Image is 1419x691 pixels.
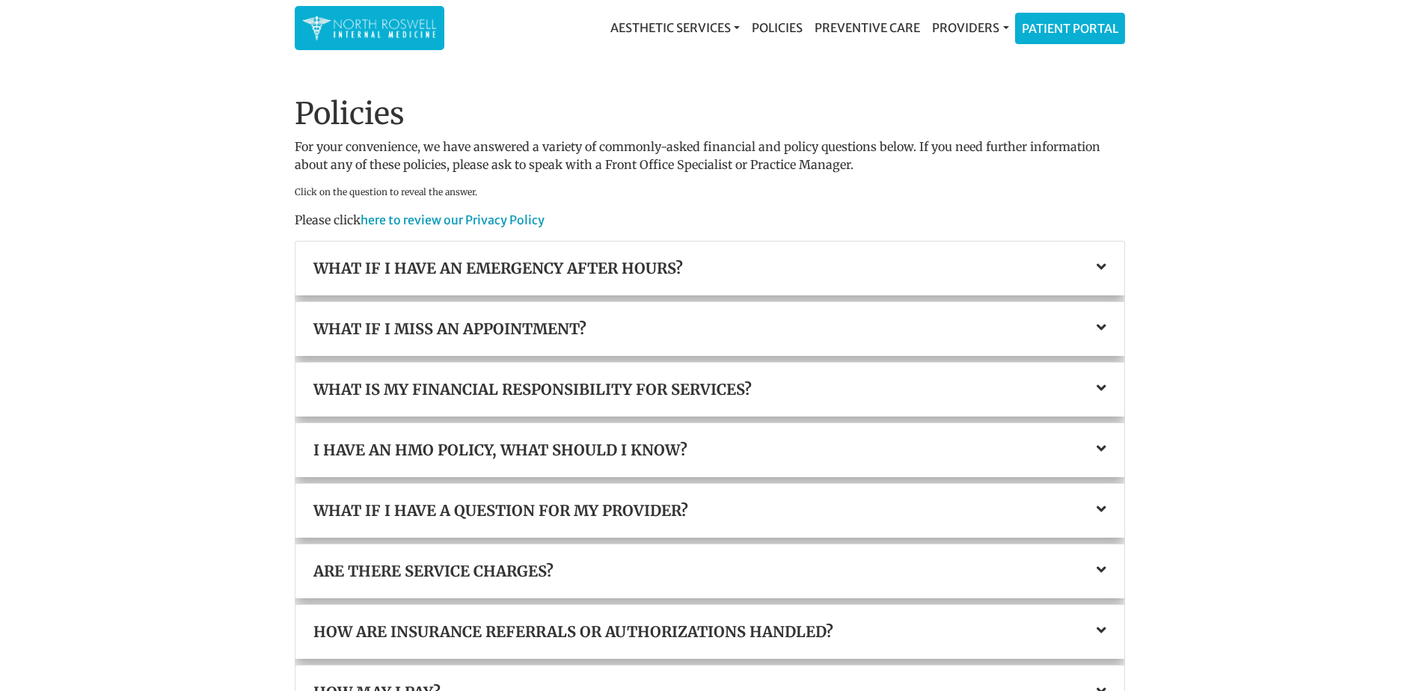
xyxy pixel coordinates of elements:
[295,96,1125,132] h1: Policies
[313,259,1106,277] a: What if I have an emergency after hours?
[313,562,1106,580] a: Are there service charges?
[926,13,1014,43] a: Providers
[746,13,809,43] a: Policies
[809,13,926,43] a: Preventive Care
[302,13,437,43] img: North Roswell Internal Medicine
[604,13,746,43] a: Aesthetic Services
[313,381,1106,399] a: What is my financial responsibility for services?
[295,138,1125,173] p: For your convenience, we have answered a variety of commonly-asked financial and policy questions...
[313,441,1106,459] a: I have an HMO policy, what should I know?
[295,185,1125,199] p: Click on the question to reveal the answer.
[295,211,1125,229] p: Please click
[313,623,1106,641] a: How are insurance referrals or authorizations handled?
[1016,13,1124,43] a: Patient Portal
[313,502,1106,520] a: What if I have a question for my provider?
[361,212,545,227] a: here to review our Privacy Policy
[313,320,1106,338] a: What if I miss an appointment?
